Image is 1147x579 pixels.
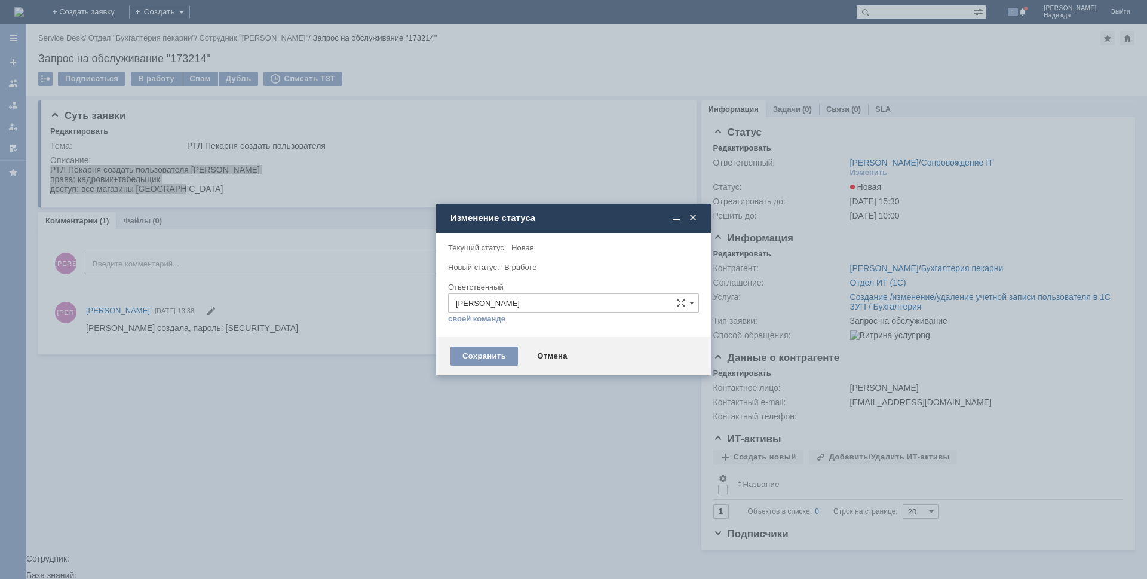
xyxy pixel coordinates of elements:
span: Закрыть [687,213,699,223]
span: В работе [504,263,536,272]
span: Новая [511,243,534,252]
span: Свернуть (Ctrl + M) [670,213,682,223]
label: Новый статус: [448,263,499,272]
label: Текущий статус: [448,243,506,252]
div: Изменение статуса [450,213,699,223]
a: своей команде [448,314,505,324]
span: Сложная форма [676,298,686,308]
div: Ответственный [448,283,697,291]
